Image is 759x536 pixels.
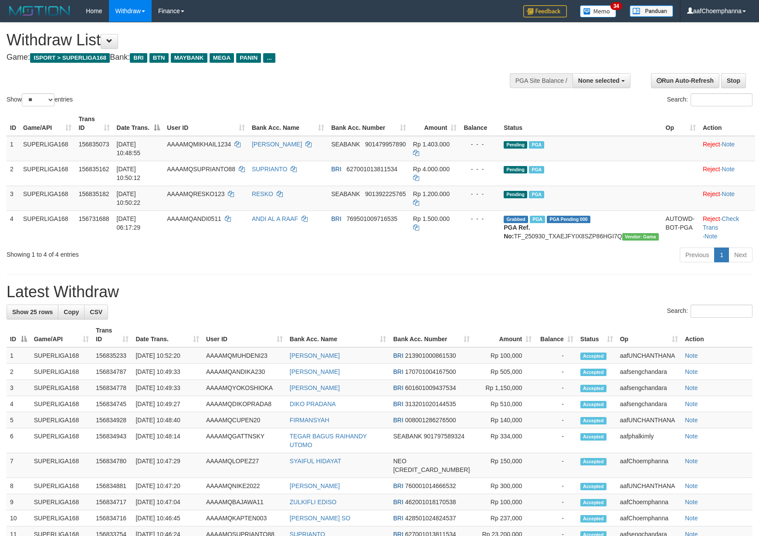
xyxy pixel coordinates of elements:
td: 156834928 [92,412,132,428]
span: BTN [149,53,169,63]
span: Copy 462001018170538 to clipboard [405,499,456,505]
td: 3 [7,186,20,210]
span: Copy 769501009716535 to clipboard [346,215,397,222]
td: 7 [7,453,30,478]
span: Grabbed [504,216,528,223]
td: SUPERLIGA168 [30,428,92,453]
td: Rp 300,000 [473,478,535,494]
td: aafsengchandara [617,380,681,396]
a: ANDI AL A RAAF [252,215,298,222]
h4: Game: Bank: [7,53,497,62]
span: [DATE] 10:50:12 [117,166,141,181]
span: Copy 170701004167500 to clipboard [405,368,456,375]
span: Pending [504,191,527,198]
td: aafUNCHANTHANA [617,478,681,494]
label: Search: [667,305,752,318]
span: Copy [64,309,79,315]
td: 156834717 [92,494,132,510]
div: PGA Site Balance / [510,73,573,88]
span: Accepted [580,401,607,408]
td: 2 [7,161,20,186]
th: ID: activate to sort column descending [7,322,30,347]
span: BRI [331,166,341,173]
a: Reject [703,141,720,148]
td: - [535,453,577,478]
input: Search: [691,305,752,318]
a: Note [685,417,698,424]
td: SUPERLIGA168 [20,210,75,244]
td: AAAAMQGATTNSKY [203,428,286,453]
a: [PERSON_NAME] [252,141,302,148]
div: - - - [464,140,497,149]
span: BRI [393,400,403,407]
a: Note [705,233,718,240]
img: panduan.png [630,5,673,17]
th: Amount: activate to sort column ascending [473,322,535,347]
span: Accepted [580,515,607,522]
span: Accepted [580,458,607,465]
td: SUPERLIGA168 [30,412,92,428]
td: aafChoemphanna [617,494,681,510]
td: aafUNCHANTHANA [617,347,681,364]
span: AAAAMQRESKO123 [167,190,224,197]
span: PGA Pending [547,216,590,223]
span: BRI [393,482,403,489]
span: Accepted [580,483,607,490]
td: SUPERLIGA168 [20,161,75,186]
td: AAAAMQLOPEZ27 [203,453,286,478]
a: SUPRIANTO [252,166,287,173]
a: [PERSON_NAME] [290,368,340,375]
b: PGA Ref. No: [504,224,530,240]
span: Rp 1.200.000 [413,190,450,197]
td: 9 [7,494,30,510]
span: [DATE] 10:48:55 [117,141,141,156]
td: - [535,428,577,453]
span: Copy 5859459223534313 to clipboard [393,466,470,473]
td: SUPERLIGA168 [30,478,92,494]
a: SYAIFUL HIDAYAT [290,458,341,465]
td: 156834787 [92,364,132,380]
td: - [535,510,577,526]
th: Date Trans.: activate to sort column descending [113,111,164,136]
a: Check Trans [703,215,739,231]
th: Status [500,111,662,136]
span: BRI [130,53,147,63]
a: Copy [58,305,85,319]
td: [DATE] 10:49:33 [132,380,202,396]
img: Feedback.jpg [523,5,567,17]
td: 8 [7,478,30,494]
span: Marked by aafromsomean [530,216,545,223]
span: Marked by aafsengchandara [529,166,544,173]
div: - - - [464,214,497,223]
span: None selected [578,77,620,84]
span: BRI [393,515,403,522]
span: Marked by aafsengchandara [529,191,544,198]
span: SEABANK [331,141,360,148]
a: Note [685,515,698,522]
a: Note [722,166,735,173]
td: SUPERLIGA168 [30,396,92,412]
span: Accepted [580,353,607,360]
td: - [535,347,577,364]
span: BRI [331,215,341,222]
a: DIKO PRADANA [290,400,336,407]
td: [DATE] 10:48:40 [132,412,202,428]
span: Pending [504,166,527,173]
span: Marked by aafsengchandara [529,141,544,149]
td: [DATE] 10:47:29 [132,453,202,478]
td: [DATE] 10:52:20 [132,347,202,364]
td: AAAAMQANDIKA230 [203,364,286,380]
span: 156835073 [78,141,109,148]
td: [DATE] 10:48:14 [132,428,202,453]
td: - [535,364,577,380]
h1: Latest Withdraw [7,283,752,301]
td: 156834943 [92,428,132,453]
th: Bank Acc. Name: activate to sort column ascending [248,111,328,136]
th: Bank Acc. Name: activate to sort column ascending [286,322,390,347]
a: RESKO [252,190,273,197]
td: aafUNCHANTHANA [617,412,681,428]
div: - - - [464,165,497,173]
td: SUPERLIGA168 [30,347,92,364]
a: Next [729,248,752,262]
td: aafphalkimly [617,428,681,453]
